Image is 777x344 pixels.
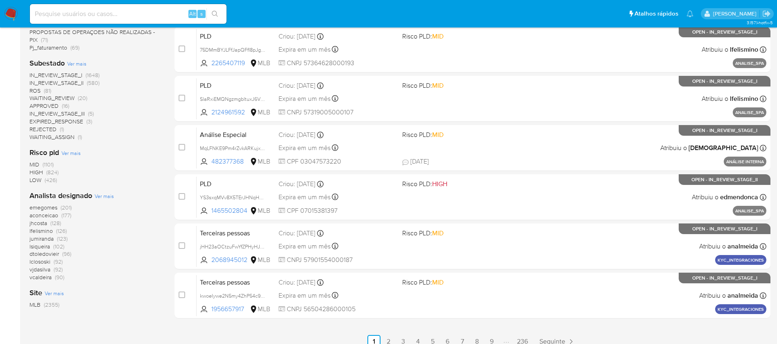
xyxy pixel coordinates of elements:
[634,9,678,18] span: Atalhos rápidos
[189,10,196,18] span: Alt
[200,10,203,18] span: s
[206,8,223,20] button: search-icon
[762,9,771,18] a: Sair
[686,10,693,17] a: Notificações
[30,9,227,19] input: Pesquise usuários ou casos...
[747,19,773,26] span: 3.157.1-hotfix-5
[713,10,759,18] p: adriano.brito@mercadolivre.com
